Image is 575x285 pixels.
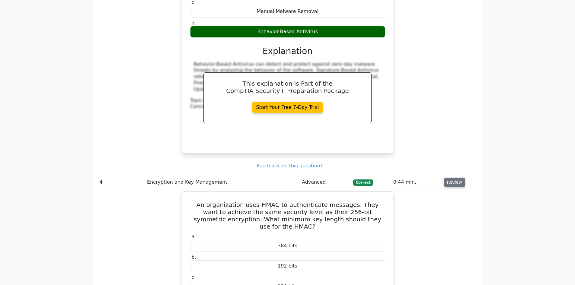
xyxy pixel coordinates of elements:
[192,20,196,26] span: d.
[190,240,385,252] div: 384 bits
[190,201,386,230] h5: An organization uses HMAC to authenticate messages. They want to achieve the same security level ...
[444,178,465,187] button: Review
[190,26,385,38] div: Behavior-Based Antivirus
[299,174,351,191] td: Advanced
[145,174,299,191] td: Encryption and Key Management
[194,46,382,56] h3: Explanation
[192,234,196,239] span: a.
[192,274,196,280] span: c.
[190,97,385,104] div: Topic:
[190,260,385,272] div: 192 bits
[192,254,196,260] span: b.
[190,103,385,110] div: Concept:
[190,6,385,17] div: Manual Malware Removal
[252,102,323,113] a: Start Your Free 7-Day Trial
[391,174,442,191] td: 0:44 min.
[97,174,145,191] td: 4
[194,61,382,93] div: Behavior-Based Antivirus can detect and protect against zero-day malware threats by analyzing the...
[257,163,323,169] a: Feedback on this question?
[353,179,373,185] span: Correct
